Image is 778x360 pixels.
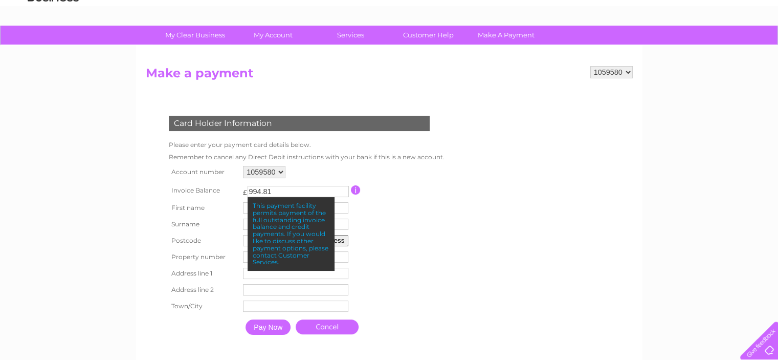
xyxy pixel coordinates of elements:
[351,185,361,195] input: Information
[166,151,447,163] td: Remember to cancel any Direct Debit instructions with your bank if this is a new account.
[166,282,241,298] th: Address line 2
[464,26,548,45] a: Make A Payment
[585,5,656,18] a: 0333 014 3131
[243,183,247,196] td: £
[652,44,683,51] a: Telecoms
[166,163,241,181] th: Account number
[146,66,633,86] h2: Make a payment
[248,197,335,271] div: This payment facility permits payment of the full outstanding invoice balance and credit payments...
[598,44,617,51] a: Water
[246,320,291,335] input: Pay Now
[308,26,393,45] a: Services
[166,181,241,200] th: Invoice Balance
[153,26,237,45] a: My Clear Business
[148,6,631,50] div: Clear Business is a trading name of Verastar Limited (registered in [GEOGRAPHIC_DATA] No. 3667643...
[166,298,241,314] th: Town/City
[231,26,315,45] a: My Account
[166,216,241,232] th: Surname
[166,232,241,249] th: Postcode
[166,249,241,265] th: Property number
[386,26,471,45] a: Customer Help
[169,116,430,131] div: Card Holder Information
[624,44,646,51] a: Energy
[744,44,768,51] a: Log out
[166,200,241,216] th: First name
[166,265,241,282] th: Address line 1
[689,44,704,51] a: Blog
[296,320,359,334] a: Cancel
[27,27,79,58] img: logo.png
[166,139,447,151] td: Please enter your payment card details below.
[710,44,735,51] a: Contact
